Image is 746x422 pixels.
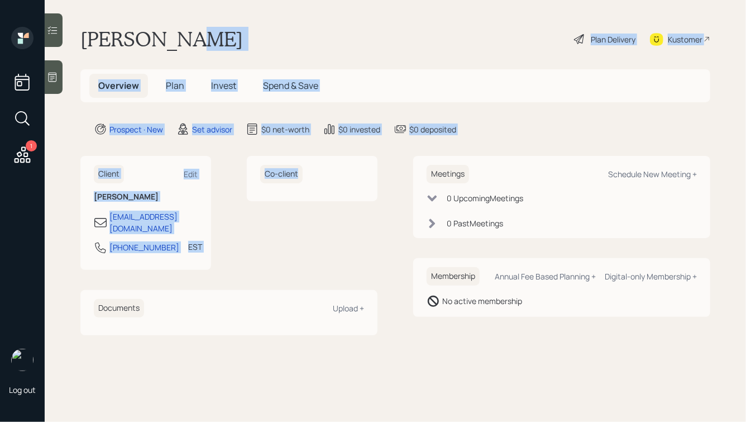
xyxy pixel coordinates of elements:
h6: Client [94,165,124,183]
div: 0 Past Meeting s [447,217,503,229]
h6: Co-client [260,165,303,183]
div: [EMAIL_ADDRESS][DOMAIN_NAME] [109,211,198,234]
div: $0 net-worth [261,124,309,135]
div: Plan Delivery [591,34,635,45]
span: Invest [211,79,236,92]
div: 1 [26,140,37,151]
h6: Membership [427,267,480,286]
h6: Meetings [427,165,469,183]
div: Kustomer [668,34,702,45]
div: Upload + [333,303,364,314]
div: $0 deposited [409,124,456,135]
img: hunter_neumayer.jpg [11,349,34,371]
div: Schedule New Meeting + [608,169,697,179]
div: Edit [184,169,198,179]
div: Prospect · New [109,124,163,135]
h6: [PERSON_NAME] [94,192,198,202]
h1: [PERSON_NAME] [80,27,243,51]
div: No active membership [442,295,522,307]
div: EST [188,241,202,253]
div: [PHONE_NUMBER] [109,241,179,253]
div: Annual Fee Based Planning + [495,271,596,282]
h6: Documents [94,299,144,317]
div: Log out [9,385,36,395]
div: 0 Upcoming Meeting s [447,192,523,204]
div: $0 invested [338,124,380,135]
span: Plan [166,79,184,92]
span: Spend & Save [263,79,318,92]
div: Digital-only Membership + [605,271,697,282]
span: Overview [98,79,139,92]
div: Set advisor [192,124,232,135]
